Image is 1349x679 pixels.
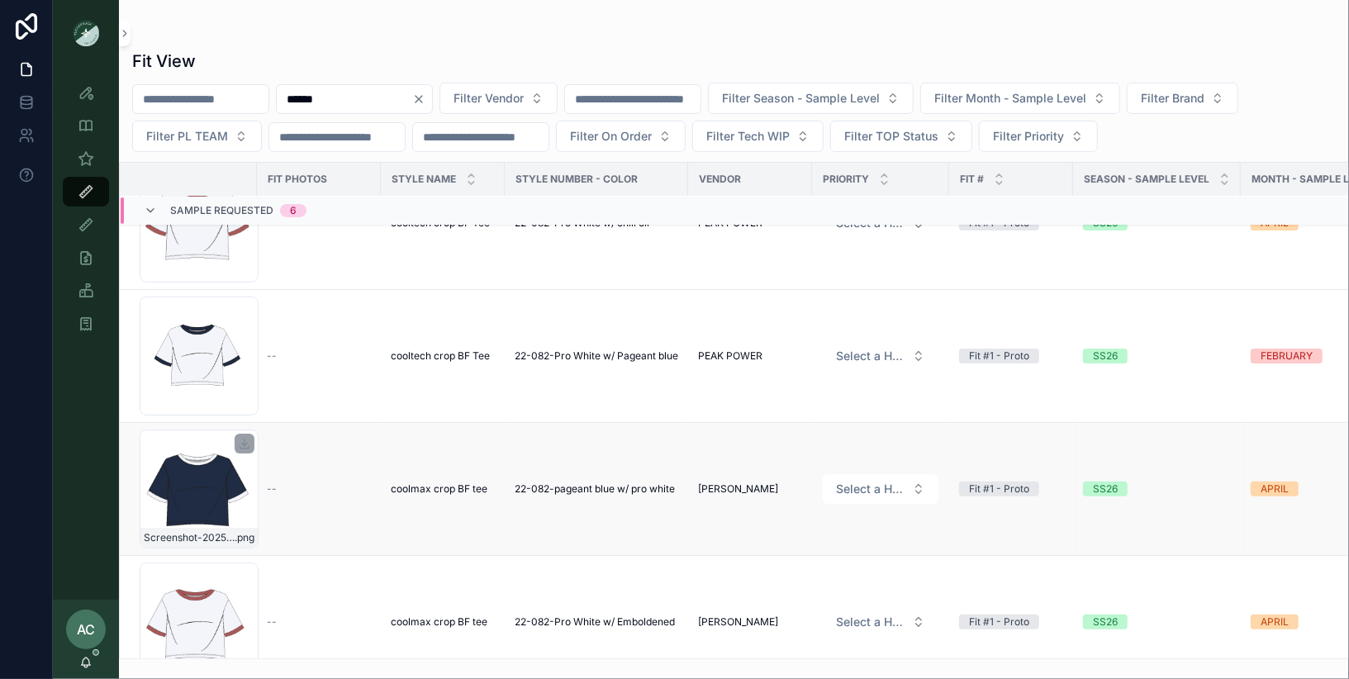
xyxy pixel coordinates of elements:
span: Filter Priority [993,128,1064,145]
span: coolmax crop BF tee [391,482,487,496]
button: Select Button [1127,83,1238,114]
span: Vendor [699,173,741,186]
div: 6 [290,204,297,217]
span: Filter Brand [1141,90,1204,107]
a: PEAK POWER [698,349,802,363]
span: Filter Vendor [454,90,524,107]
span: .png [235,531,254,544]
button: Clear [412,93,432,106]
button: Select Button [823,607,938,637]
div: Fit #1 - Proto [969,482,1029,496]
button: Select Button [823,341,938,371]
span: Filter PL TEAM [146,128,228,145]
a: Fit #1 - Proto [959,482,1063,496]
div: FEBRUARY [1261,349,1313,363]
span: [PERSON_NAME] [698,615,778,629]
button: Select Button [708,83,914,114]
span: Sample Requested [170,204,273,217]
a: Fit #1 - Proto [959,615,1063,629]
a: Fit #1 - Proto [959,349,1063,363]
span: Season - Sample Level [1084,173,1209,186]
span: -- [267,482,277,496]
div: Fit #1 - Proto [969,615,1029,629]
img: App logo [73,20,99,46]
span: Screenshot-2025-08-27-at-11.40.32-PM [144,531,235,544]
span: 22-082-Pro White w/ Emboldened [515,615,675,629]
span: Fit # [960,173,984,186]
button: Select Button [979,121,1098,152]
span: 22-082-pageant blue w/ pro white [515,482,675,496]
span: PRIORITY [823,173,869,186]
a: SS26 [1083,615,1231,629]
span: Fit Photos [268,173,327,186]
a: 22-082-pageant blue w/ pro white [515,482,678,496]
a: -- [267,482,371,496]
div: SS26 [1093,615,1118,629]
a: -- [267,615,371,629]
a: 22-082-Pro White w/ Emboldened [515,615,678,629]
span: Filter Tech WIP [706,128,790,145]
span: coolmax crop BF tee [391,615,487,629]
a: 22-082-Pro White w/ Pageant blue [515,349,678,363]
span: [PERSON_NAME] [698,482,778,496]
a: cooltech crop BF Tee [391,349,495,363]
span: Filter Season - Sample Level [722,90,880,107]
button: Select Button [556,121,686,152]
button: Select Button [692,121,824,152]
button: Select Button [830,121,972,152]
span: Select a HP FIT LEVEL [836,348,905,364]
div: scrollable content [53,66,119,360]
span: -- [267,615,277,629]
span: Filter Month - Sample Level [934,90,1086,107]
span: cooltech crop BF Tee [391,349,490,363]
span: AC [77,620,95,639]
button: Select Button [920,83,1120,114]
a: SS26 [1083,482,1231,496]
a: -- [267,349,371,363]
button: Select Button [823,474,938,504]
span: PEAK POWER [698,349,762,363]
a: Screenshot-2025-08-27-at-11.40.32-PM.png [140,430,247,548]
span: Filter On Order [570,128,652,145]
button: Select Button [439,83,558,114]
div: SS26 [1093,349,1118,363]
a: coolmax crop BF tee [391,482,495,496]
span: Filter TOP Status [844,128,938,145]
div: APRIL [1261,615,1289,629]
a: Select Button [822,340,939,372]
span: STYLE NAME [392,173,456,186]
div: APRIL [1261,482,1289,496]
span: Select a HP FIT LEVEL [836,481,905,497]
a: SS26 [1083,349,1231,363]
span: Select a HP FIT LEVEL [836,614,905,630]
span: -- [267,349,277,363]
div: Fit #1 - Proto [969,349,1029,363]
span: Style Number - Color [515,173,638,186]
a: coolmax crop BF tee [391,615,495,629]
a: Select Button [822,473,939,505]
div: SS26 [1093,482,1118,496]
h1: Fit View [132,50,196,73]
a: Select Button [822,606,939,638]
a: [PERSON_NAME] [698,615,802,629]
a: [PERSON_NAME] [698,482,802,496]
button: Select Button [132,121,262,152]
